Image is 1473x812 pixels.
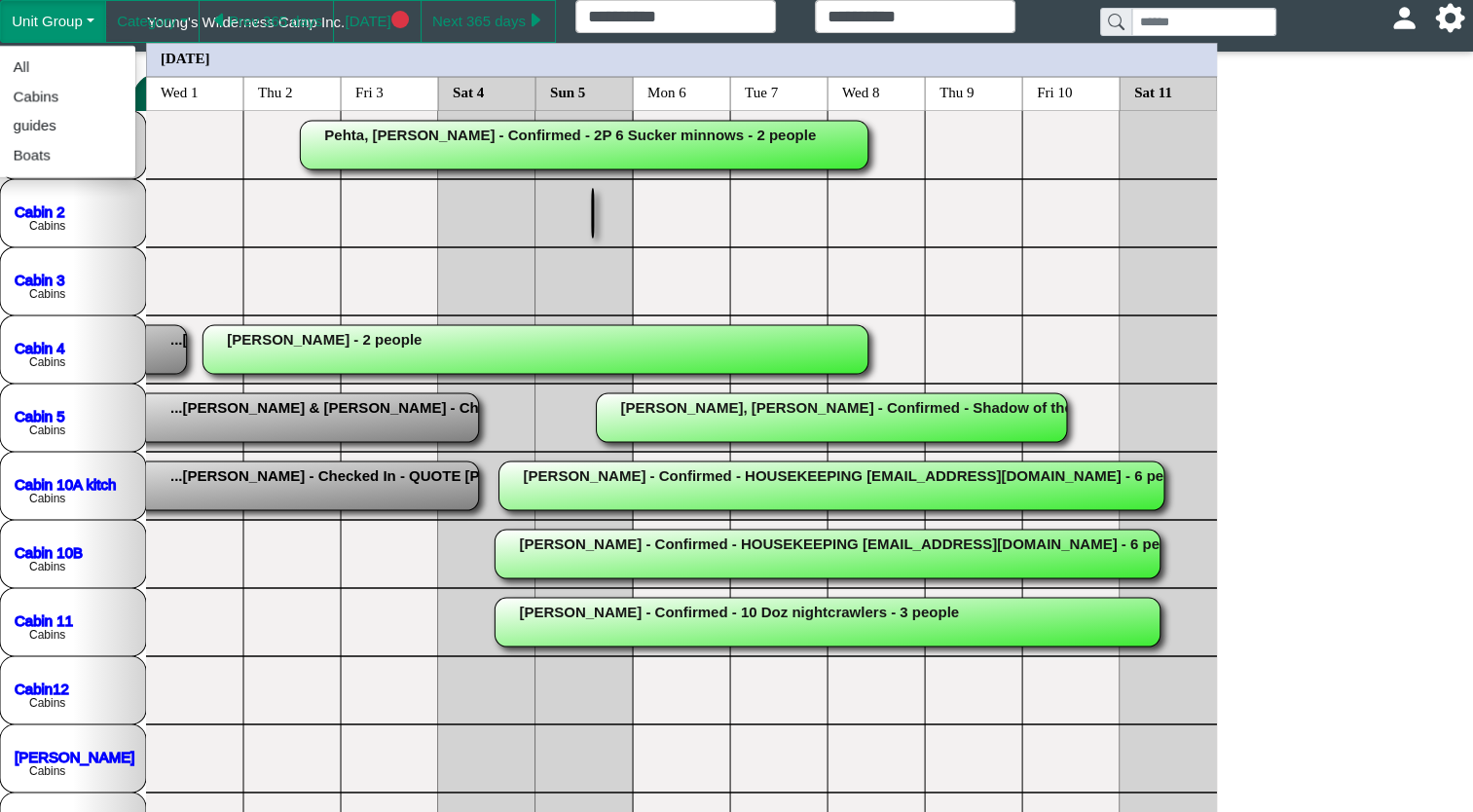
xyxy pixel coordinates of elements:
text: Cabins [29,628,65,642]
text: Cabins [29,424,65,437]
text: Sun 5 [550,85,585,100]
text: Fri 10 [1037,85,1072,100]
text: Sat 4 [453,85,485,100]
a: Cabin 10B [15,544,83,561]
text: Mon 6 [647,85,686,100]
a: Cabin 10A kitch [15,476,116,493]
text: Tue 7 [745,85,779,100]
text: Cabins [29,287,65,301]
text: Sat 11 [1134,85,1172,100]
a: Cabin12 [15,681,69,697]
text: Cabins [29,560,65,573]
text: Fri 3 [355,85,384,100]
text: [DATE] [161,51,210,66]
text: Cabins [29,696,65,710]
a: Cabin 11 [15,612,73,629]
text: Cabins [29,219,65,233]
a: [PERSON_NAME] [15,749,134,765]
a: Cabin 5 [15,408,65,424]
svg: circle fill [391,11,410,29]
a: Cabin 3 [15,272,65,288]
text: Thu 2 [258,85,292,100]
svg: caret left fill [210,11,229,29]
text: Wed 8 [842,85,879,100]
a: Cabin 2 [15,203,65,220]
svg: caret right fill [526,11,544,29]
text: Wed 1 [161,85,198,100]
text: Cabins [29,492,65,505]
text: Cabins [29,764,65,778]
a: Cabin 4 [15,340,65,356]
text: Cabins [29,355,65,369]
text: Thu 9 [939,85,974,100]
